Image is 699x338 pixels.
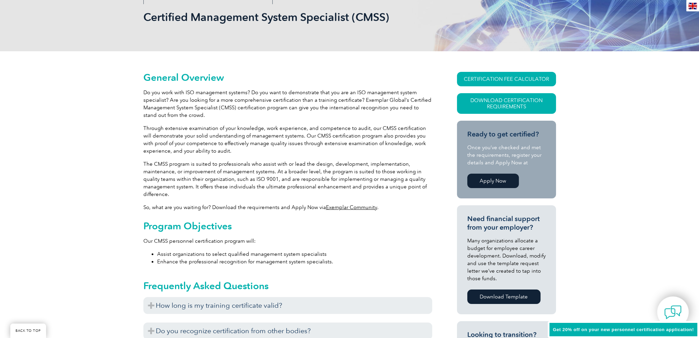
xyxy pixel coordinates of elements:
span: Get 20% off on your new personnel certification application! [553,327,694,332]
a: Apply Now [467,174,519,188]
a: Download Template [467,290,540,304]
p: The CMSS program is suited to professionals who assist with or lead the design, development, impl... [143,160,432,198]
p: Our CMSS personnel certification program will: [143,237,432,245]
li: Assist organizations to select qualified management system specialists [157,250,432,258]
h3: How long is my training certificate valid? [143,297,432,314]
h2: Frequently Asked Questions [143,280,432,291]
h3: Need financial support from your employer? [467,215,546,232]
h1: Certified Management System Specialist (CMSS) [143,10,407,24]
a: Download Certification Requirements [457,93,556,114]
p: Many organizations allocate a budget for employee career development. Download, modify and use th... [467,237,546,282]
li: Enhance the professional recognition for management system specialists. [157,258,432,265]
p: So, what are you waiting for? Download the requirements and Apply Now via . [143,204,432,211]
h3: Ready to get certified? [467,130,546,139]
p: Once you’ve checked and met the requirements, register your details and Apply Now at [467,144,546,166]
a: Exemplar Community [326,204,377,210]
img: contact-chat.png [664,304,681,321]
h2: General Overview [143,72,432,83]
p: Through extensive examination of your knowledge, work experience, and competence to audit, our CM... [143,124,432,155]
a: BACK TO TOP [10,324,46,338]
a: CERTIFICATION FEE CALCULATOR [457,72,556,86]
img: en [688,3,697,9]
p: Do you work with ISO management systems? Do you want to demonstrate that you are an ISO managemen... [143,89,432,119]
h2: Program Objectives [143,220,432,231]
